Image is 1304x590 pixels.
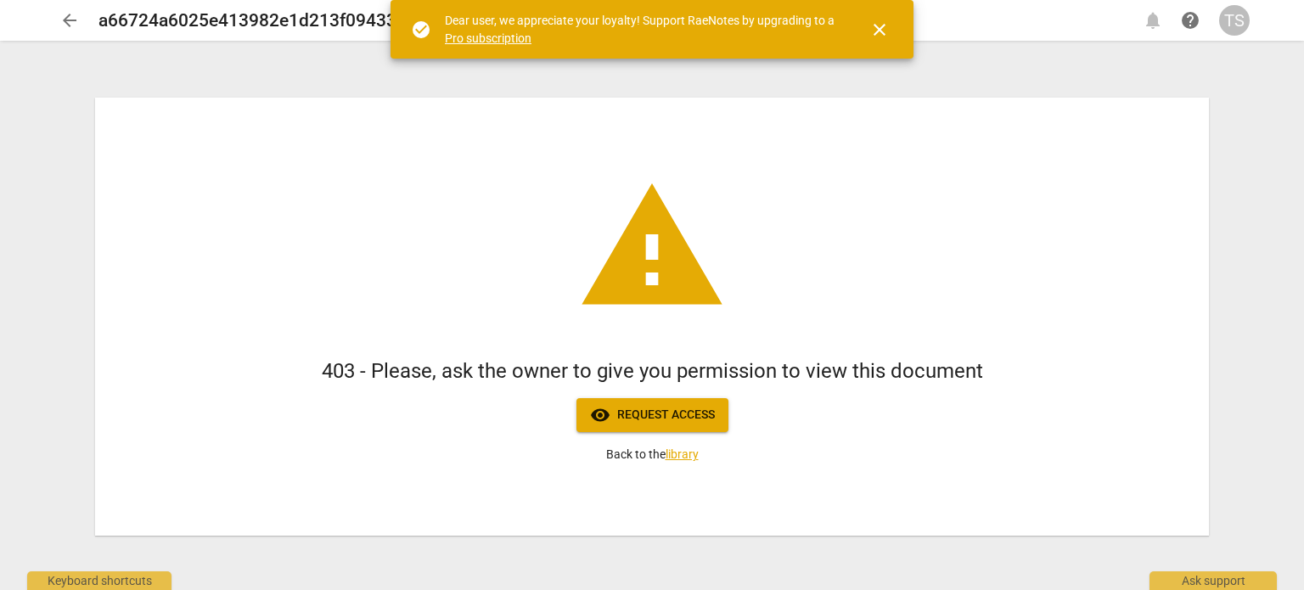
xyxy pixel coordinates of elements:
button: Request access [576,398,728,432]
div: Keyboard shortcuts [27,571,171,590]
span: close [869,20,890,40]
a: library [666,447,699,461]
span: visibility [590,405,610,425]
div: Dear user, we appreciate your loyalty! Support RaeNotes by upgrading to a [445,12,839,47]
h1: 403 - Please, ask the owner to give you permission to view this document [322,357,983,385]
h2: a66724a6025e413982e1d213f09433dd [98,10,417,31]
span: warning [576,171,728,323]
button: TS [1219,5,1250,36]
button: Close [859,9,900,50]
span: Request access [590,405,715,425]
span: arrow_back [59,10,80,31]
span: help [1180,10,1200,31]
p: Back to the [606,446,699,464]
a: Help [1175,5,1206,36]
div: Ask support [1149,571,1277,590]
span: check_circle [411,20,431,40]
a: Pro subscription [445,31,531,45]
